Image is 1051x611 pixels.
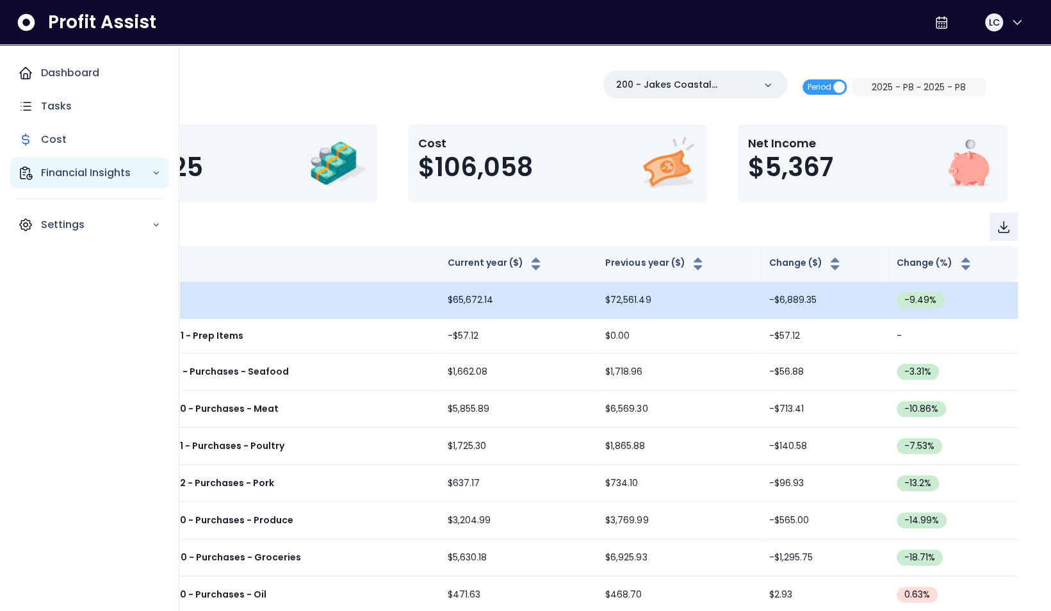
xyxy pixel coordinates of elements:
td: $1,662.08 [437,354,595,391]
span: Profit Assist [48,11,156,34]
td: -$56.88 [758,354,886,391]
p: 5012-002 - Purchases - Pork [141,477,274,490]
span: -13.2 % [904,477,931,490]
td: $72,561.49 [595,282,758,319]
span: 0.63 % [904,588,930,601]
p: 5015-000 - Purchases - Oil [141,588,266,601]
td: $3,769.99 [595,502,758,539]
span: -14.99 % [904,514,939,527]
td: $0.00 [595,319,758,354]
button: Change (%) [897,256,974,272]
span: -18.71 % [904,551,935,564]
p: Cost [41,132,67,147]
button: Download [990,213,1018,241]
button: Change ($) [769,256,843,272]
span: -3.31 % [904,365,931,379]
td: $734.10 [595,465,758,502]
button: 2025 - P8 ~ 2025 - P8 [852,77,986,97]
td: $5,630.18 [437,539,595,576]
td: -$565.00 [758,502,886,539]
button: Previous year ($) [605,256,706,272]
td: $6,569.30 [595,391,758,428]
p: Tasks [41,99,72,114]
p: 200 - Jakes Coastal Cantina(R365) [616,78,754,92]
td: $637.17 [437,465,595,502]
td: $65,672.14 [437,282,595,319]
p: 5014-000 - Purchases - Groceries [141,551,301,564]
p: Settings [41,217,152,232]
p: 5011-001 - Purchases - Seafood [141,365,289,379]
img: Revenue [309,134,367,192]
span: $106,058 [418,152,533,183]
p: 5012-000 - Purchases - Meat [141,402,279,416]
p: Net Income [748,134,833,152]
p: Cost [418,134,533,152]
td: -$140.58 [758,428,886,465]
td: -$57.12 [437,319,595,354]
span: $5,367 [748,152,833,183]
td: $1,865.88 [595,428,758,465]
td: $5,855.89 [437,391,595,428]
td: - [886,319,1018,354]
td: $6,925.93 [595,539,758,576]
td: -$1,295.75 [758,539,886,576]
button: Current year ($) [447,256,544,272]
span: -9.49 % [904,293,936,307]
td: $1,725.30 [437,428,595,465]
img: Cost [639,134,697,192]
td: -$57.12 [758,319,886,354]
img: Net Income [940,134,997,192]
td: -$96.93 [758,465,886,502]
td: -$6,889.35 [758,282,886,319]
p: Financial Insights [41,165,152,181]
p: Dashboard [41,65,99,81]
span: Period [808,79,831,95]
td: $3,204.99 [437,502,595,539]
td: -$713.41 [758,391,886,428]
span: -10.86 % [904,402,938,416]
p: 5013-000 - Purchases - Produce [141,514,293,527]
span: -7.53 % [904,439,934,453]
span: LC [988,16,999,29]
p: 5010-001 - Prep Items [141,329,243,343]
p: 5012-001 - Purchases - Poultry [141,439,284,453]
td: $1,718.96 [595,354,758,391]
